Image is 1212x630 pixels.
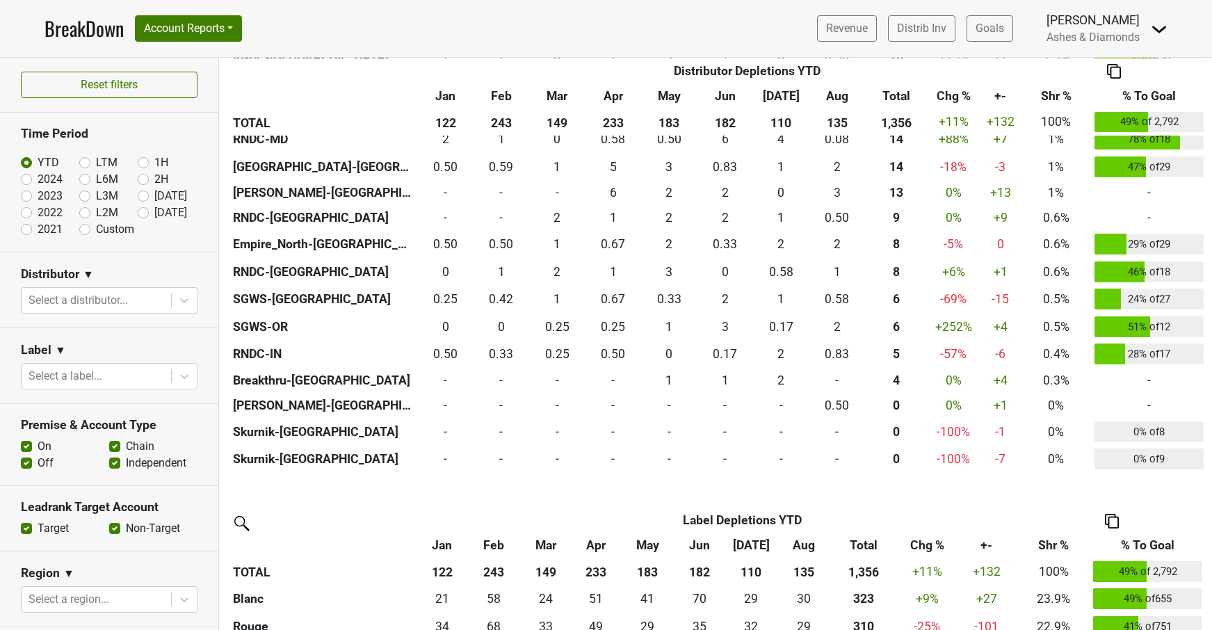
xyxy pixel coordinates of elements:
label: Non-Target [126,520,180,537]
td: 1.084 [753,206,809,231]
th: 13.083 [865,181,928,206]
td: -18 % [928,153,980,181]
td: 2.335 [417,126,473,154]
td: 0 [474,313,529,341]
th: Distributor Depletions YTD [474,58,1021,83]
div: 2 [645,184,694,202]
th: Shr %: activate to sort column ascending [1021,83,1091,108]
div: 8 [868,263,925,281]
td: -5 % [928,231,980,259]
td: 0 % [928,206,980,231]
label: L3M [96,188,118,204]
td: 1 [474,126,529,154]
th: Aug: activate to sort column ascending [778,533,829,558]
td: 1.585 [809,153,864,181]
td: 0 [474,368,529,393]
td: 0 [641,341,697,369]
div: +7 [983,130,1017,148]
td: 0.334 [474,341,529,369]
label: Independent [126,455,186,471]
td: 1.667 [641,231,697,259]
div: 0 [757,184,806,202]
div: - [421,371,470,389]
div: 6 [868,290,925,308]
td: 2.5 [641,258,697,286]
h3: Region [21,566,60,581]
td: 1.25 [585,206,641,231]
div: 6 [868,318,925,336]
td: 1.168 [641,368,697,393]
div: 0.42 [477,290,526,308]
td: 0.4% [1021,341,1091,369]
th: 4.168 [865,368,928,393]
th: Jul: activate to sort column ascending [724,533,778,558]
div: 0.83 [700,158,750,176]
th: [PERSON_NAME]-[GEOGRAPHIC_DATA] [229,181,417,206]
td: - [1091,206,1207,231]
div: 0.67 [588,290,638,308]
td: 2.167 [641,206,697,231]
td: +88 % [928,126,980,154]
h3: Distributor [21,267,79,282]
td: 0.167 [697,341,753,369]
td: 0.083 [809,126,864,154]
th: Mar: activate to sort column ascending [529,83,585,108]
div: 0.17 [700,345,750,363]
th: Apr: activate to sort column ascending [571,533,620,558]
label: 2H [154,171,168,188]
th: 13.505 [865,153,928,181]
th: RNDC-[GEOGRAPHIC_DATA] [229,206,417,231]
div: 0.33 [477,345,526,363]
div: 0.58 [588,130,638,148]
div: 3 [645,158,694,176]
div: 1 [477,130,526,148]
th: 183 [641,108,697,136]
td: 1.667 [753,231,809,259]
div: 0.50 [812,209,862,227]
th: Jul: activate to sort column ascending [753,83,809,108]
span: +132 [987,115,1015,129]
th: 135 [809,108,864,136]
div: -15 [983,290,1017,308]
td: 0 [417,258,473,286]
div: 2 [700,290,750,308]
th: TOTAL [229,108,417,136]
th: 8.254 [865,258,928,286]
label: 2021 [38,221,63,238]
th: 243 [474,108,529,136]
img: Dropdown Menu [1151,21,1167,38]
div: 2 [533,263,582,281]
label: [DATE] [154,204,187,221]
div: [PERSON_NAME] [1047,11,1140,29]
div: - [588,371,638,389]
th: RNDC-[GEOGRAPHIC_DATA] [229,258,417,286]
th: Jan: activate to sort column ascending [417,83,473,108]
td: 0.5 [809,206,864,231]
div: 0.08 [812,130,862,148]
th: % To Goal: activate to sort column ascending [1091,83,1207,108]
th: SGWS-OR [229,313,417,341]
th: May: activate to sort column ascending [641,83,697,108]
td: 0.5 [417,341,473,369]
td: 1.335 [529,153,585,181]
div: 0 [421,318,470,336]
th: [GEOGRAPHIC_DATA]-[GEOGRAPHIC_DATA] [229,153,417,181]
div: 2 [700,184,750,202]
div: 13 [868,184,925,202]
div: 2 [645,235,694,253]
div: - [421,209,470,227]
td: +252 % [928,313,980,341]
td: 0 [697,258,753,286]
th: 6.415 [865,286,928,314]
th: % To Goal: activate to sort column ascending [1090,533,1206,558]
div: 0.25 [533,345,582,363]
td: 2 [809,313,864,341]
td: 1% [1021,126,1091,154]
td: 0.5 [474,231,529,259]
td: 0 [753,181,809,206]
div: 0.50 [421,235,470,253]
td: 0.6% [1021,231,1091,259]
a: Revenue [817,15,877,42]
td: 2 [529,206,585,231]
td: 100% [1021,108,1091,136]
